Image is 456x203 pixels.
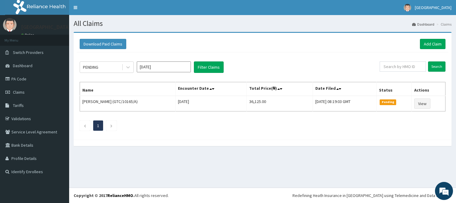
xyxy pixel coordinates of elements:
[13,50,44,55] span: Switch Providers
[74,193,134,198] strong: Copyright © 2017 .
[292,192,451,198] div: Redefining Heath Insurance in [GEOGRAPHIC_DATA] using Telemedicine and Data Science!
[74,20,451,27] h1: All Claims
[420,39,445,49] a: Add Claim
[110,123,113,128] a: Next page
[21,33,35,37] a: Online
[80,82,176,96] th: Name
[21,24,71,30] p: [GEOGRAPHIC_DATA]
[13,89,25,95] span: Claims
[13,103,24,108] span: Tariffs
[84,123,86,128] a: Previous page
[380,99,396,105] span: Pending
[80,39,126,49] button: Download Paid Claims
[13,63,32,68] span: Dashboard
[412,22,434,27] a: Dashboard
[83,64,98,70] div: PENDING
[80,96,176,111] td: [PERSON_NAME] (GTC/10165/A)
[137,61,191,72] input: Select Month and Year
[97,123,99,128] a: Page 1 is your current page
[380,61,426,72] input: Search by HMO ID
[377,82,412,96] th: Status
[428,61,445,72] input: Search
[412,82,445,96] th: Actions
[404,4,411,11] img: User Image
[3,18,17,32] img: User Image
[415,5,451,10] span: [GEOGRAPHIC_DATA]
[247,82,313,96] th: Total Price(₦)
[176,82,247,96] th: Encounter Date
[176,96,247,111] td: [DATE]
[194,61,224,73] button: Filter Claims
[107,193,133,198] a: RelianceHMO
[69,188,456,203] footer: All rights reserved.
[414,98,430,109] a: View
[313,82,377,96] th: Date Filed
[313,96,377,111] td: [DATE] 08:19:03 GMT
[247,96,313,111] td: 36,125.00
[435,22,451,27] li: Claims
